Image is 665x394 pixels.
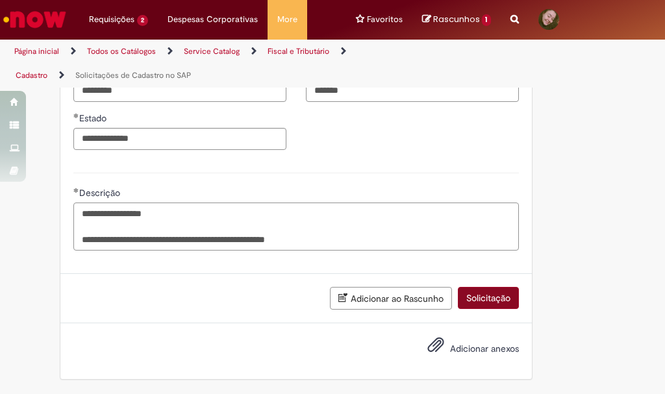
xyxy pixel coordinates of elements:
input: Estado [73,128,286,150]
input: Bairro [73,80,286,102]
span: 2 [137,15,148,26]
a: Fiscal e Tributário [268,46,329,56]
span: Estado [79,112,109,124]
span: Rascunhos [433,13,480,25]
span: More [277,13,297,26]
a: Solicitações de Cadastro no SAP [75,70,191,80]
a: Página inicial [14,46,59,56]
a: No momento, sua lista de rascunhos tem 1 Itens [422,13,492,25]
a: Service Catalog [184,46,240,56]
span: Despesas Corporativas [168,13,258,26]
span: 1 [482,14,492,26]
img: ServiceNow [1,6,68,32]
span: Favoritos [367,13,403,26]
span: Requisições [89,13,134,26]
ul: Trilhas de página [10,40,378,88]
button: Solicitação [458,287,519,309]
button: Adicionar anexos [424,333,447,363]
input: Cidade [306,80,519,102]
span: Adicionar anexos [450,343,519,354]
a: Cadastro [16,70,47,80]
button: Adicionar ao Rascunho [330,287,452,310]
span: Descrição [79,187,123,199]
span: Obrigatório Preenchido [73,188,79,193]
textarea: Descrição [73,203,520,251]
a: Todos os Catálogos [87,46,156,56]
span: Obrigatório Preenchido [73,113,79,118]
